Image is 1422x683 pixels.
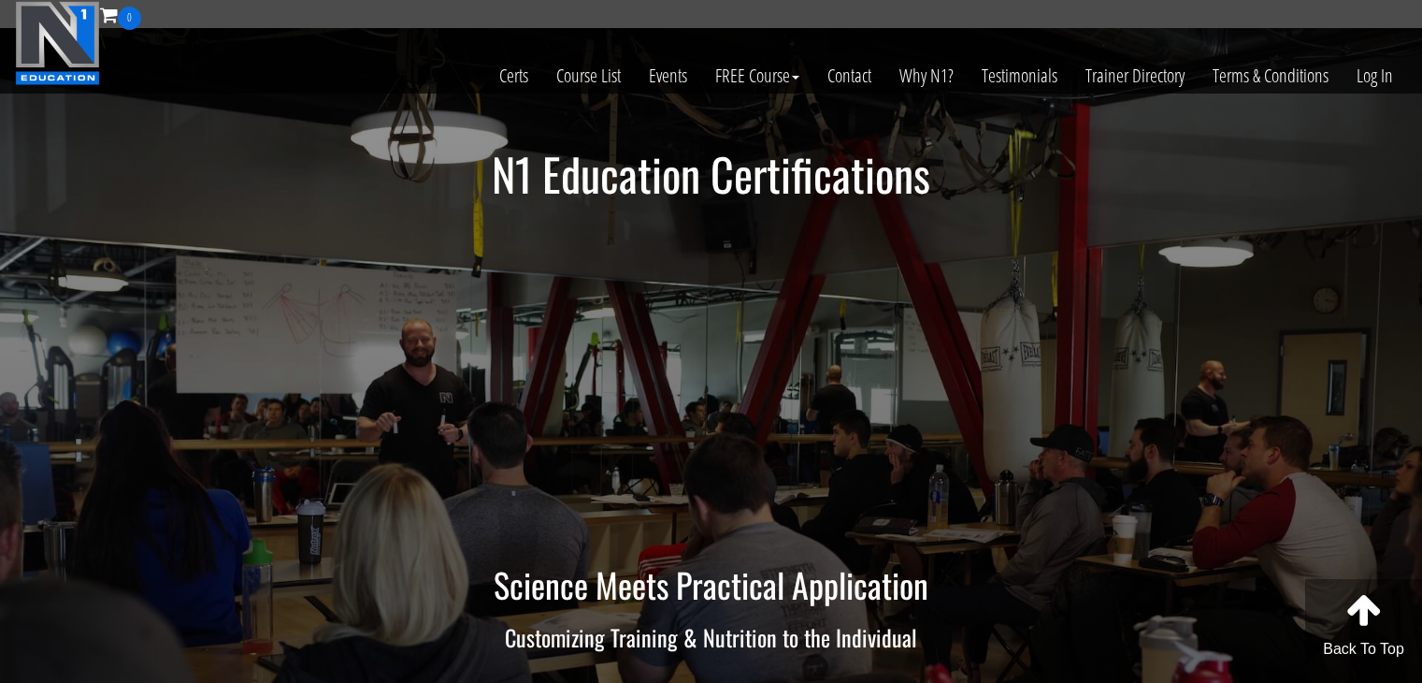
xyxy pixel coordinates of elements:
[813,30,885,122] a: Contact
[1305,638,1422,661] p: Back To Top
[165,566,1258,603] h2: Science Meets Practical Application
[635,30,701,122] a: Events
[100,2,141,27] a: 0
[701,30,813,122] a: FREE Course
[542,30,635,122] a: Course List
[885,30,968,122] a: Why N1?
[1199,30,1343,122] a: Terms & Conditions
[165,625,1258,649] h3: Customizing Training & Nutrition to the Individual
[485,30,542,122] a: Certs
[165,150,1258,199] h1: N1 Education Certifications
[1343,30,1407,122] a: Log In
[15,1,100,85] img: n1-education
[968,30,1071,122] a: Testimonials
[1071,30,1199,122] a: Trainer Directory
[118,7,141,30] span: 0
